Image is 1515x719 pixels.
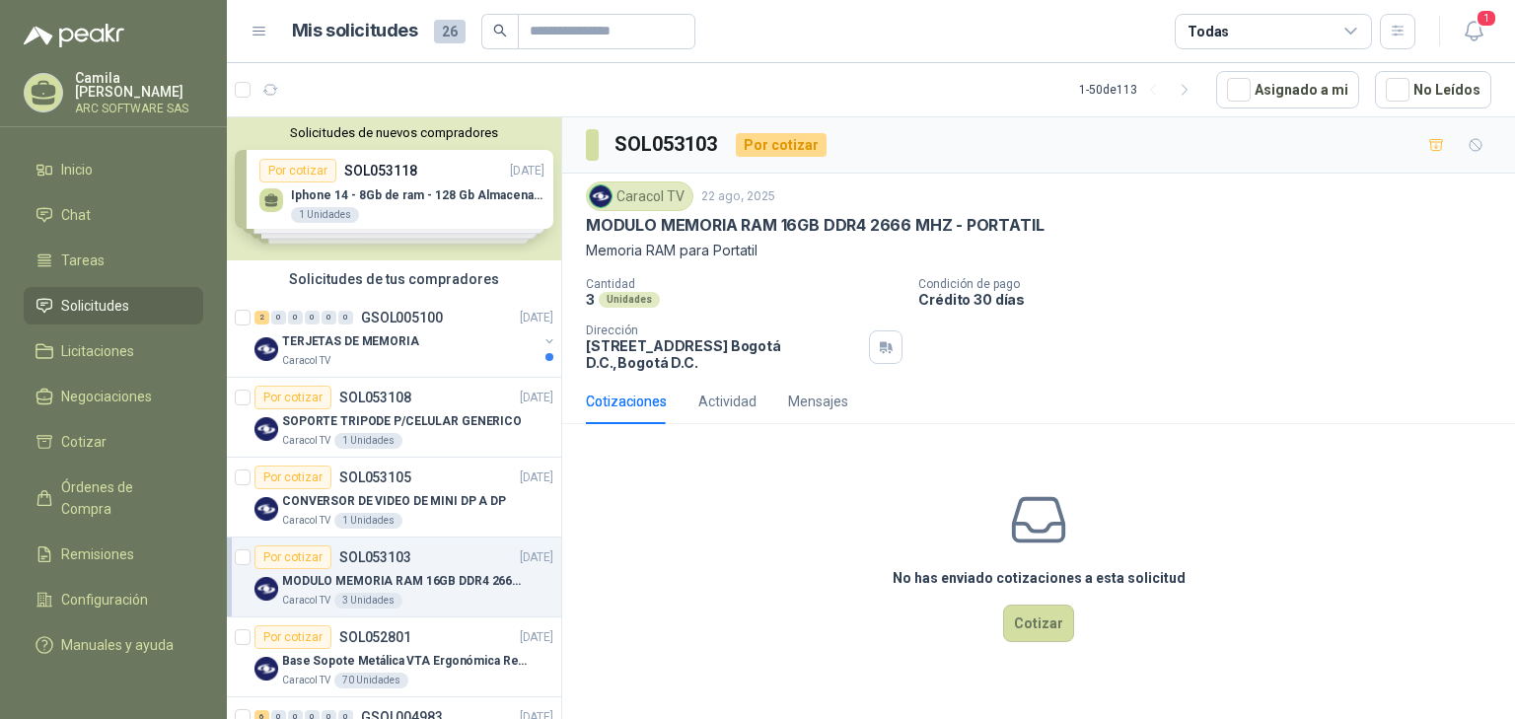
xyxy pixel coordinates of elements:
[520,309,553,327] p: [DATE]
[227,617,561,697] a: Por cotizarSOL052801[DATE] Company LogoBase Sopote Metálica VTA Ergonómica Retráctil para Portáti...
[24,332,203,370] a: Licitaciones
[227,458,561,538] a: Por cotizarSOL053105[DATE] Company LogoCONVERSOR DE VIDEO DE MINI DP A DPCaracol TV1 Unidades
[24,24,124,47] img: Logo peakr
[586,181,693,211] div: Caracol TV
[61,543,134,565] span: Remisiones
[282,412,522,431] p: SOPORTE TRIPODE P/CELULAR GENERICO
[599,292,660,308] div: Unidades
[334,513,402,529] div: 1 Unidades
[24,151,203,188] a: Inicio
[24,581,203,618] a: Configuración
[282,492,506,511] p: CONVERSOR DE VIDEO DE MINI DP A DP
[520,548,553,567] p: [DATE]
[227,538,561,617] a: Por cotizarSOL053103[DATE] Company LogoMODULO MEMORIA RAM 16GB DDR4 2666 MHZ - PORTATILCaracol TV...
[893,567,1186,589] h3: No has enviado cotizaciones a esta solicitud
[254,417,278,441] img: Company Logo
[1375,71,1491,108] button: No Leídos
[334,673,408,688] div: 70 Unidades
[586,240,1491,261] p: Memoria RAM para Portatil
[24,378,203,415] a: Negociaciones
[918,291,1507,308] p: Crédito 30 días
[586,215,1044,236] p: MODULO MEMORIA RAM 16GB DDR4 2666 MHZ - PORTATIL
[698,391,757,412] div: Actividad
[254,497,278,521] img: Company Logo
[271,311,286,324] div: 0
[24,626,203,664] a: Manuales y ayuda
[520,468,553,487] p: [DATE]
[520,628,553,647] p: [DATE]
[282,433,330,449] p: Caracol TV
[227,117,561,260] div: Solicitudes de nuevos compradoresPor cotizarSOL053118[DATE] Iphone 14 - 8Gb de ram - 128 Gb Almac...
[918,277,1507,291] p: Condición de pago
[75,71,203,99] p: Camila [PERSON_NAME]
[61,634,174,656] span: Manuales y ayuda
[254,466,331,489] div: Por cotizar
[254,306,557,369] a: 2 0 0 0 0 0 GSOL005100[DATE] Company LogoTERJETAS DE MEMORIACaracol TV
[1003,605,1074,642] button: Cotizar
[282,652,528,671] p: Base Sopote Metálica VTA Ergonómica Retráctil para Portátil
[788,391,848,412] div: Mensajes
[254,311,269,324] div: 2
[586,391,667,412] div: Cotizaciones
[1456,14,1491,49] button: 1
[61,295,129,317] span: Solicitudes
[434,20,466,43] span: 26
[282,332,419,351] p: TERJETAS DE MEMORIA
[339,391,411,404] p: SOL053108
[1188,21,1229,42] div: Todas
[338,311,353,324] div: 0
[61,386,152,407] span: Negociaciones
[339,470,411,484] p: SOL053105
[61,204,91,226] span: Chat
[334,593,402,609] div: 3 Unidades
[61,431,107,453] span: Cotizar
[75,103,203,114] p: ARC SOFTWARE SAS
[24,196,203,234] a: Chat
[282,593,330,609] p: Caracol TV
[736,133,827,157] div: Por cotizar
[282,353,330,369] p: Caracol TV
[227,378,561,458] a: Por cotizarSOL053108[DATE] Company LogoSOPORTE TRIPODE P/CELULAR GENERICOCaracol TV1 Unidades
[24,242,203,279] a: Tareas
[339,630,411,644] p: SOL052801
[282,673,330,688] p: Caracol TV
[24,468,203,528] a: Órdenes de Compra
[614,129,720,160] h3: SOL053103
[520,389,553,407] p: [DATE]
[1216,71,1359,108] button: Asignado a mi
[322,311,336,324] div: 0
[339,550,411,564] p: SOL053103
[586,324,861,337] p: Dirección
[1476,9,1497,28] span: 1
[235,125,553,140] button: Solicitudes de nuevos compradores
[24,536,203,573] a: Remisiones
[361,311,443,324] p: GSOL005100
[493,24,507,37] span: search
[586,291,595,308] p: 3
[254,657,278,681] img: Company Logo
[61,476,184,520] span: Órdenes de Compra
[590,185,612,207] img: Company Logo
[305,311,320,324] div: 0
[282,513,330,529] p: Caracol TV
[586,337,861,371] p: [STREET_ADDRESS] Bogotá D.C. , Bogotá D.C.
[254,577,278,601] img: Company Logo
[61,159,93,180] span: Inicio
[254,386,331,409] div: Por cotizar
[61,340,134,362] span: Licitaciones
[61,589,148,611] span: Configuración
[227,260,561,298] div: Solicitudes de tus compradores
[24,287,203,324] a: Solicitudes
[701,187,775,206] p: 22 ago, 2025
[254,625,331,649] div: Por cotizar
[288,311,303,324] div: 0
[586,277,902,291] p: Cantidad
[1079,74,1200,106] div: 1 - 50 de 113
[254,545,331,569] div: Por cotizar
[282,572,528,591] p: MODULO MEMORIA RAM 16GB DDR4 2666 MHZ - PORTATIL
[334,433,402,449] div: 1 Unidades
[254,337,278,361] img: Company Logo
[24,423,203,461] a: Cotizar
[61,250,105,271] span: Tareas
[292,17,418,45] h1: Mis solicitudes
